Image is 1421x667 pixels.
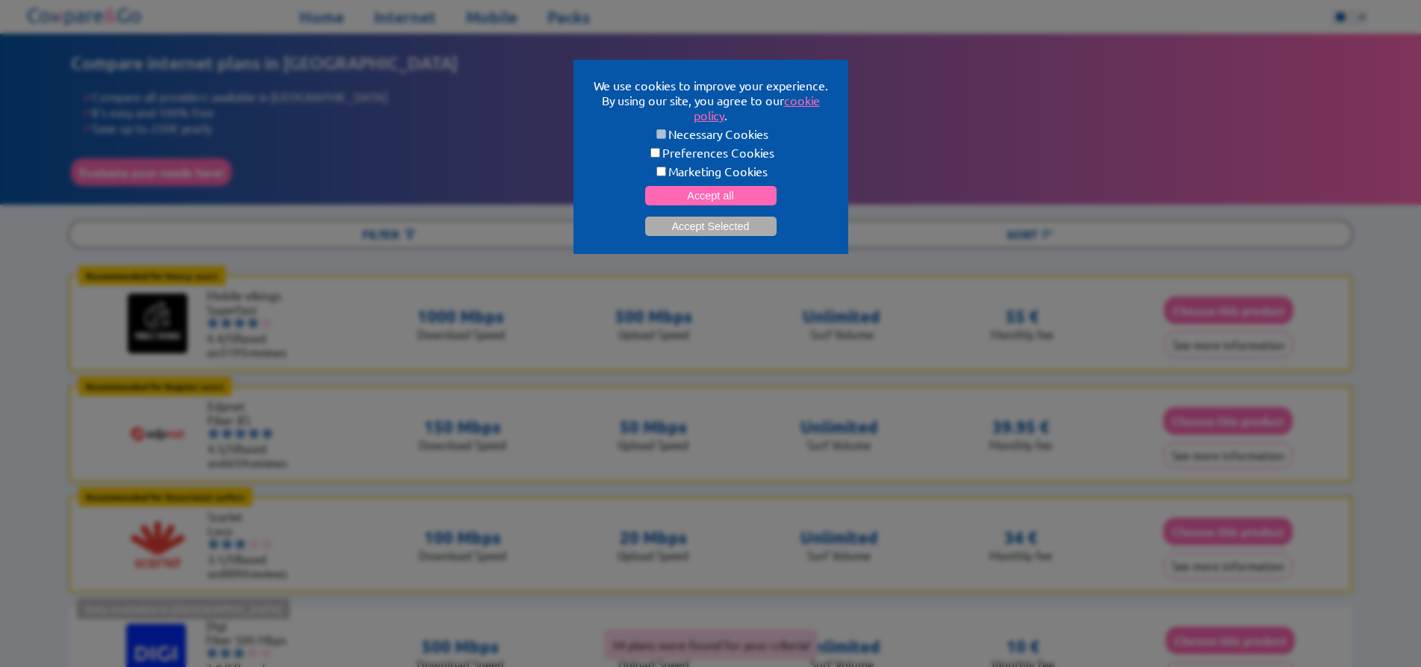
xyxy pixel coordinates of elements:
input: Marketing Cookies [656,167,666,176]
p: We use cookies to improve your experience. By using our site, you agree to our . [591,78,830,122]
label: Marketing Cookies [591,164,830,179]
button: Accept all [645,186,777,205]
input: Necessary Cookies [656,129,666,139]
a: cookie policy [694,93,820,122]
input: Preferences Cookies [650,148,660,158]
label: Preferences Cookies [591,145,830,160]
button: Accept Selected [645,217,777,236]
label: Necessary Cookies [591,126,830,141]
